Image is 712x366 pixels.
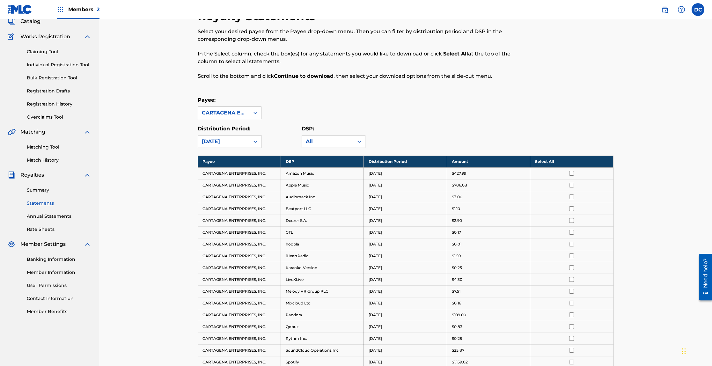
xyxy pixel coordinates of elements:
[452,277,462,282] p: $4.30
[198,344,281,356] td: CARTAGENA ENTERPRISES, INC.
[452,336,462,341] p: $0.25
[364,274,447,285] td: [DATE]
[84,240,91,248] img: expand
[27,88,91,94] a: Registration Drafts
[198,297,281,309] td: CARTAGENA ENTERPRISES, INC.
[306,138,350,145] div: All
[84,171,91,179] img: expand
[281,226,364,238] td: GTL
[694,252,712,303] iframe: Resource Center
[198,238,281,250] td: CARTAGENA ENTERPRISES, INC.
[84,33,91,40] img: expand
[281,250,364,262] td: iHeartRadio
[452,253,461,259] p: $1.59
[364,203,447,215] td: [DATE]
[198,72,518,80] p: Scroll to the bottom and click , then select your download options from the slide-out menu.
[198,262,281,274] td: CARTAGENA ENTERPRISES, INC.
[680,335,712,366] iframe: Chat Widget
[452,218,462,223] p: $2.90
[198,126,250,132] label: Distribution Period:
[364,215,447,226] td: [DATE]
[84,128,91,136] img: expand
[678,6,685,13] img: help
[8,33,16,40] img: Works Registration
[452,289,460,294] p: $7.51
[20,33,70,40] span: Works Registration
[27,62,91,68] a: Individual Registration Tool
[364,333,447,344] td: [DATE]
[452,194,462,200] p: $3.00
[452,182,467,188] p: $786.08
[364,262,447,274] td: [DATE]
[20,240,66,248] span: Member Settings
[198,191,281,203] td: CARTAGENA ENTERPRISES, INC.
[8,128,16,136] img: Matching
[27,48,91,55] a: Claiming Tool
[198,28,518,43] p: Select your desired payee from the Payee drop-down menu. Then you can filter by distribution peri...
[281,238,364,250] td: hoopla
[675,3,688,16] div: Help
[20,128,45,136] span: Matching
[27,101,91,107] a: Registration History
[364,226,447,238] td: [DATE]
[658,3,671,16] a: Public Search
[27,157,91,164] a: Match History
[198,97,216,103] label: Payee:
[302,126,314,132] label: DSP:
[452,348,464,353] p: $25.87
[364,344,447,356] td: [DATE]
[364,179,447,191] td: [DATE]
[452,265,462,271] p: $0.25
[198,321,281,333] td: CARTAGENA ENTERPRISES, INC.
[452,300,461,306] p: $0.16
[661,6,669,13] img: search
[281,297,364,309] td: Mixcloud Ltd
[281,309,364,321] td: Pandora
[198,167,281,179] td: CARTAGENA ENTERPRISES, INC.
[364,250,447,262] td: [DATE]
[281,203,364,215] td: Beatport LLC
[198,226,281,238] td: CARTAGENA ENTERPRISES, INC.
[281,167,364,179] td: Amazon Music
[202,109,246,117] div: CARTAGENA ENTERPRISES, INC.
[364,167,447,179] td: [DATE]
[447,156,530,167] th: Amount
[57,6,64,13] img: Top Rightsholders
[27,200,91,207] a: Statements
[8,240,15,248] img: Member Settings
[443,51,468,57] strong: Select All
[27,213,91,220] a: Annual Statements
[281,179,364,191] td: Apple Music
[198,285,281,297] td: CARTAGENA ENTERPRISES, INC.
[281,344,364,356] td: SoundCloud Operations Inc.
[281,285,364,297] td: Melody VR Group PLC
[198,274,281,285] td: CARTAGENA ENTERPRISES, INC.
[364,309,447,321] td: [DATE]
[364,321,447,333] td: [DATE]
[281,191,364,203] td: Audiomack Inc.
[27,226,91,233] a: Rate Sheets
[8,18,40,25] a: CatalogCatalog
[198,309,281,321] td: CARTAGENA ENTERPRISES, INC.
[364,156,447,167] th: Distribution Period
[452,241,461,247] p: $0.01
[364,191,447,203] td: [DATE]
[8,5,32,14] img: MLC Logo
[452,230,461,235] p: $0.17
[27,114,91,121] a: Overclaims Tool
[198,215,281,226] td: CARTAGENA ENTERPRISES, INC.
[27,75,91,81] a: Bulk Registration Tool
[281,215,364,226] td: Deezer S.A.
[452,206,460,212] p: $1.10
[281,321,364,333] td: Qobuz
[281,333,364,344] td: Rythm Inc.
[27,282,91,289] a: User Permissions
[202,138,246,145] div: [DATE]
[530,156,613,167] th: Select All
[27,187,91,194] a: Summary
[452,324,462,330] p: $0.83
[274,73,334,79] strong: Continue to download
[452,312,466,318] p: $109.00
